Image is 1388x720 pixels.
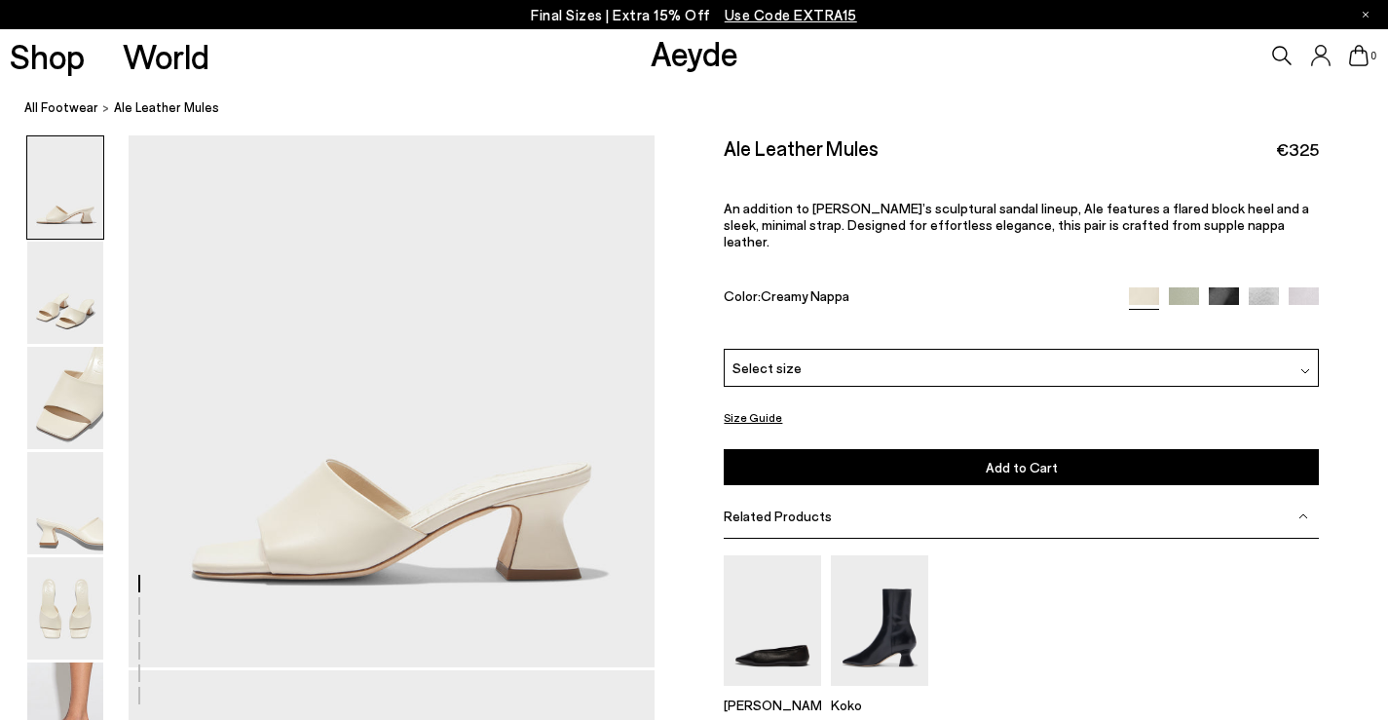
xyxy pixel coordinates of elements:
span: Related Products [724,509,832,525]
span: 0 [1369,51,1378,61]
span: Add to Cart [986,459,1058,475]
p: Koko [831,697,928,713]
button: Add to Cart [724,449,1318,485]
a: 0 [1349,45,1369,66]
a: All Footwear [24,97,98,118]
img: Koko Regal Heel Boots [831,556,928,686]
a: Betty Square-Toe Ballet Flats [PERSON_NAME] [724,672,821,713]
span: Ale Leather Mules [114,97,219,118]
a: Koko Regal Heel Boots Koko [831,672,928,713]
div: Color: [724,288,1109,311]
span: €325 [1276,137,1319,162]
a: Aeyde [651,32,738,73]
img: Betty Square-Toe Ballet Flats [724,556,821,686]
img: Ale Leather Mules - Image 5 [27,557,103,660]
span: Creamy Nappa [761,288,849,305]
p: [PERSON_NAME] [724,697,821,713]
nav: breadcrumb [24,82,1388,135]
img: Ale Leather Mules - Image 2 [27,242,103,344]
img: svg%3E [1300,366,1310,376]
p: Final Sizes | Extra 15% Off [531,3,857,27]
img: svg%3E [1298,512,1308,521]
span: Select size [732,358,802,378]
a: World [123,39,209,73]
button: Size Guide [724,406,782,431]
a: Shop [10,39,85,73]
img: Ale Leather Mules - Image 4 [27,452,103,554]
h2: Ale Leather Mules [724,135,879,160]
img: Ale Leather Mules - Image 3 [27,347,103,449]
p: An addition to [PERSON_NAME]’s sculptural sandal lineup, Ale features a flared block heel and a s... [724,200,1318,249]
span: Navigate to /collections/ss25-final-sizes [725,6,857,23]
img: Ale Leather Mules - Image 1 [27,136,103,239]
